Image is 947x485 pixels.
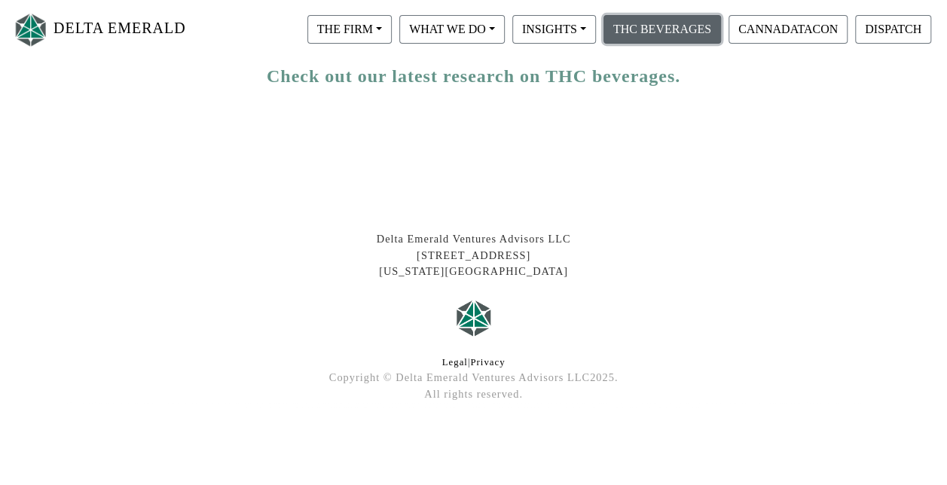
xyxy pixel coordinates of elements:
div: | [44,355,903,370]
div: Delta Emerald Ventures Advisors LLC [STREET_ADDRESS] [US_STATE][GEOGRAPHIC_DATA] [44,231,903,280]
a: DELTA EMERALD [12,6,186,53]
img: Logo [12,10,50,50]
a: THC BEVERAGES [600,22,725,35]
button: CANNADATACON [729,15,848,44]
a: CANNADATACON [725,22,851,35]
div: Copyright © Delta Emerald Ventures Advisors LLC 2025 . [44,370,903,386]
button: THE FIRM [307,15,392,44]
button: DISPATCH [855,15,931,44]
img: Logo [451,295,496,340]
div: At Delta Emerald Ventures, we lead in cannabis technology investing and industry insights, levera... [44,402,903,410]
button: INSIGHTS [512,15,596,44]
div: All rights reserved. [44,386,903,403]
button: THC BEVERAGES [603,15,721,44]
a: Legal [442,357,468,368]
a: DISPATCH [851,22,935,35]
button: WHAT WE DO [399,15,505,44]
a: Privacy [470,357,505,368]
a: Check out our latest research on THC beverages. [267,63,680,90]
